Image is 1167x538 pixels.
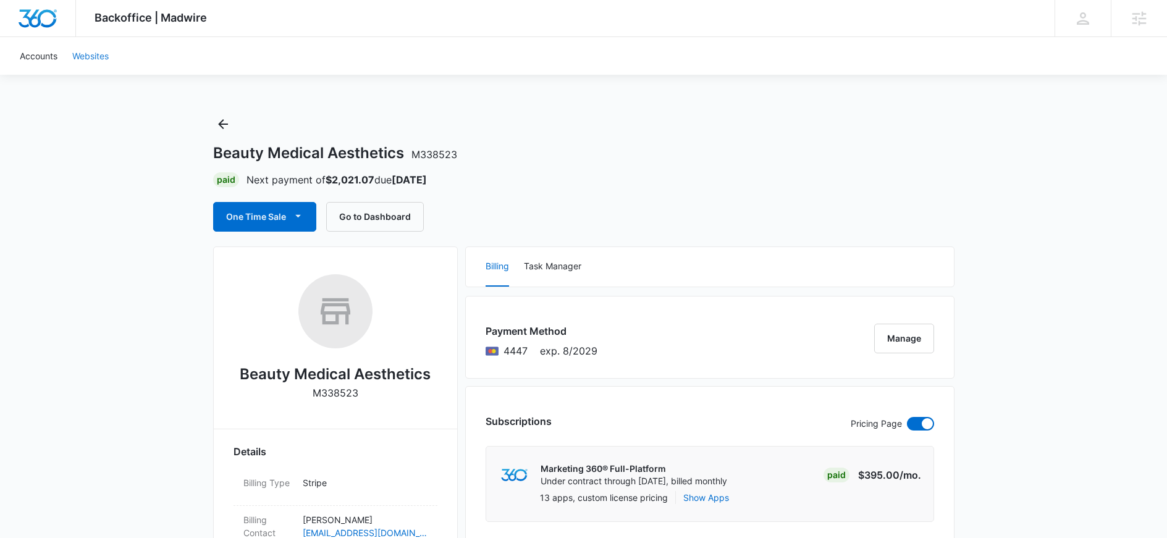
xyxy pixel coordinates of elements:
button: Manage [874,324,934,353]
p: Marketing 360® Full-Platform [541,463,727,475]
span: /mo. [899,469,921,481]
span: M338523 [411,148,457,161]
span: Details [234,444,266,459]
h3: Subscriptions [486,414,552,429]
div: Billing TypeStripe [234,469,437,506]
span: Mastercard ending with [503,343,528,358]
p: Pricing Page [851,417,902,431]
button: Go to Dashboard [326,202,424,232]
p: M338523 [313,385,358,400]
div: Paid [824,468,849,482]
strong: $2,021.07 [326,174,374,186]
a: Accounts [12,37,65,75]
p: Under contract through [DATE], billed monthly [541,475,727,487]
h1: Beauty Medical Aesthetics [213,144,457,162]
span: Backoffice | Madwire [95,11,207,24]
p: Stripe [303,476,428,489]
p: 13 apps, custom license pricing [540,491,668,504]
dt: Billing Type [243,476,293,489]
button: Show Apps [683,491,729,504]
button: One Time Sale [213,202,316,232]
a: Websites [65,37,116,75]
button: Back [213,114,233,134]
p: $395.00 [858,468,921,482]
span: exp. 8/2029 [540,343,597,358]
h2: Beauty Medical Aesthetics [240,363,431,385]
p: Next payment of due [246,172,427,187]
div: Paid [213,172,239,187]
img: marketing360Logo [501,469,528,482]
strong: [DATE] [392,174,427,186]
h3: Payment Method [486,324,597,338]
button: Billing [486,247,509,287]
p: [PERSON_NAME] [303,513,428,526]
button: Task Manager [524,247,581,287]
